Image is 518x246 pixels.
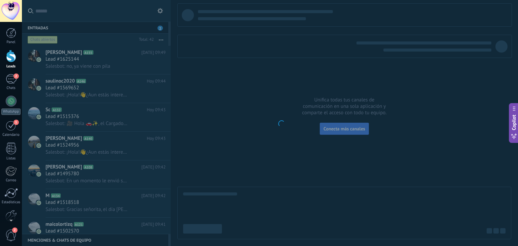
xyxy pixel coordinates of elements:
[13,120,19,125] span: 1
[1,156,21,161] div: Listas
[13,73,19,79] span: 2
[1,133,21,137] div: Calendario
[12,227,18,233] span: 2
[1,200,21,205] div: Estadísticas
[511,115,517,130] span: Copilot
[1,86,21,90] div: Chats
[1,109,21,115] div: WhatsApp
[1,178,21,183] div: Correo
[1,64,21,69] div: Leads
[1,40,21,44] div: Panel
